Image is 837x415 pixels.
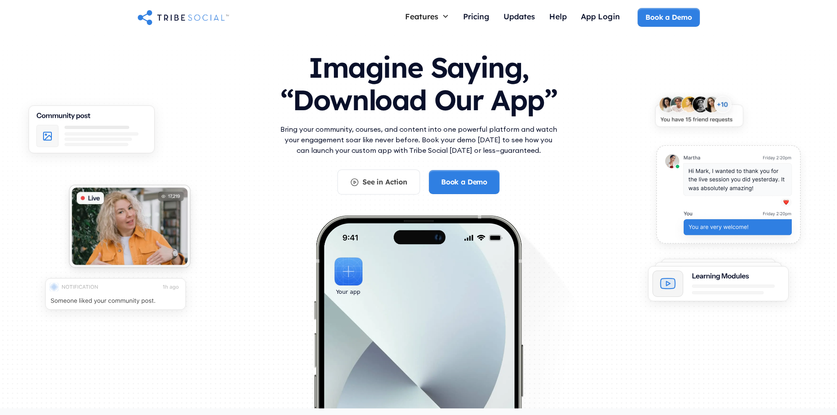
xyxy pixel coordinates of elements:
img: An illustration of chat [645,137,812,258]
img: An illustration of New friends requests [645,88,754,140]
div: Your app [336,287,360,297]
a: Updates [496,8,542,27]
img: An illustration of push notification [33,270,198,325]
div: App Login [581,11,620,21]
div: Features [398,8,456,25]
a: See in Action [337,170,420,194]
a: Pricing [456,8,496,27]
a: Help [542,8,574,27]
p: Bring your community, courses, and content into one powerful platform and watch your engagement s... [278,124,559,155]
img: An illustration of Live video [58,177,201,281]
a: Book a Demo [429,170,500,194]
div: Help [549,11,567,21]
img: An illustration of Learning Modules [636,252,801,316]
div: Updates [504,11,535,21]
a: Book a Demo [638,8,699,26]
img: An illustration of Community Feed [17,97,167,168]
div: Pricing [463,11,489,21]
a: home [138,8,229,26]
div: See in Action [362,177,407,187]
a: App Login [574,8,627,27]
div: Features [405,11,438,21]
h1: Imagine Saying, “Download Our App” [278,43,559,120]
